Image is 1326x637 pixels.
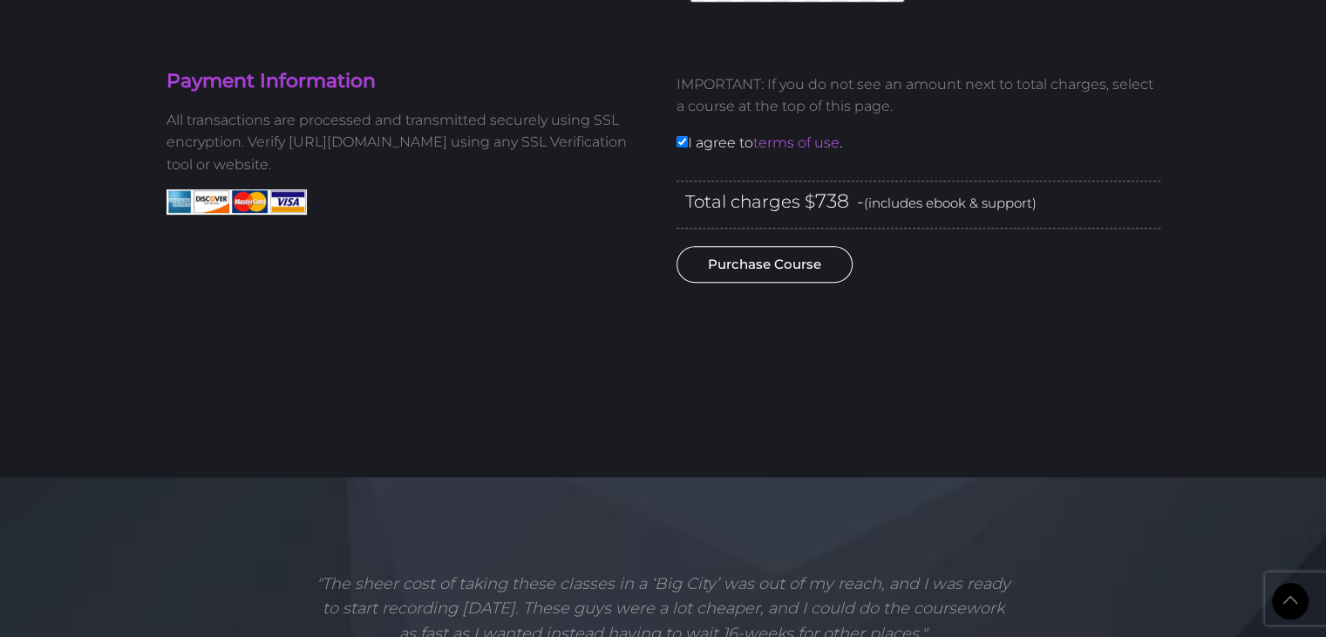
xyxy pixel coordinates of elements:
a: terms of use [753,134,840,151]
p: IMPORTANT: If you do not see an amount next to total charges, select a course at the top of this ... [677,73,1160,118]
div: I agree to . [663,59,1173,181]
span: (includes ebook & support) [864,195,1037,211]
a: Back to Top [1272,583,1309,620]
div: Total charges $ - [677,181,1160,229]
button: Purchase Course [677,246,853,283]
img: American Express, Discover, MasterCard, Visa [167,189,307,215]
h4: Payment Information [167,68,650,95]
p: All transactions are processed and transmitted securely using SSL encryption. Verify [URL][DOMAIN... [167,109,650,176]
